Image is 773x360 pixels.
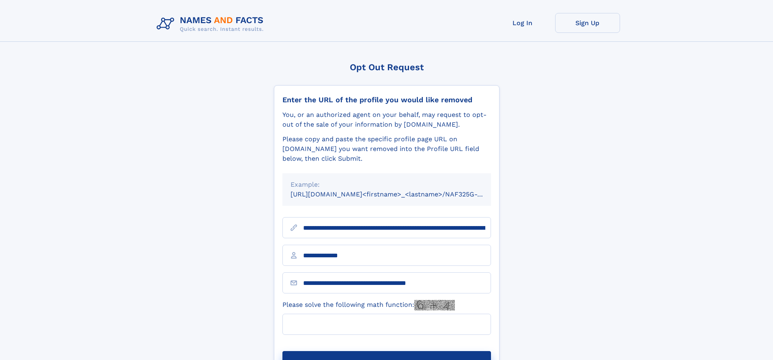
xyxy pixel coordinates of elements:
[490,13,555,33] a: Log In
[291,180,483,190] div: Example:
[274,62,500,72] div: Opt Out Request
[282,134,491,164] div: Please copy and paste the specific profile page URL on [DOMAIN_NAME] you want removed into the Pr...
[153,13,270,35] img: Logo Names and Facts
[555,13,620,33] a: Sign Up
[291,190,506,198] small: [URL][DOMAIN_NAME]<firstname>_<lastname>/NAF325G-xxxxxxxx
[282,110,491,129] div: You, or an authorized agent on your behalf, may request to opt-out of the sale of your informatio...
[282,95,491,104] div: Enter the URL of the profile you would like removed
[282,300,455,310] label: Please solve the following math function:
